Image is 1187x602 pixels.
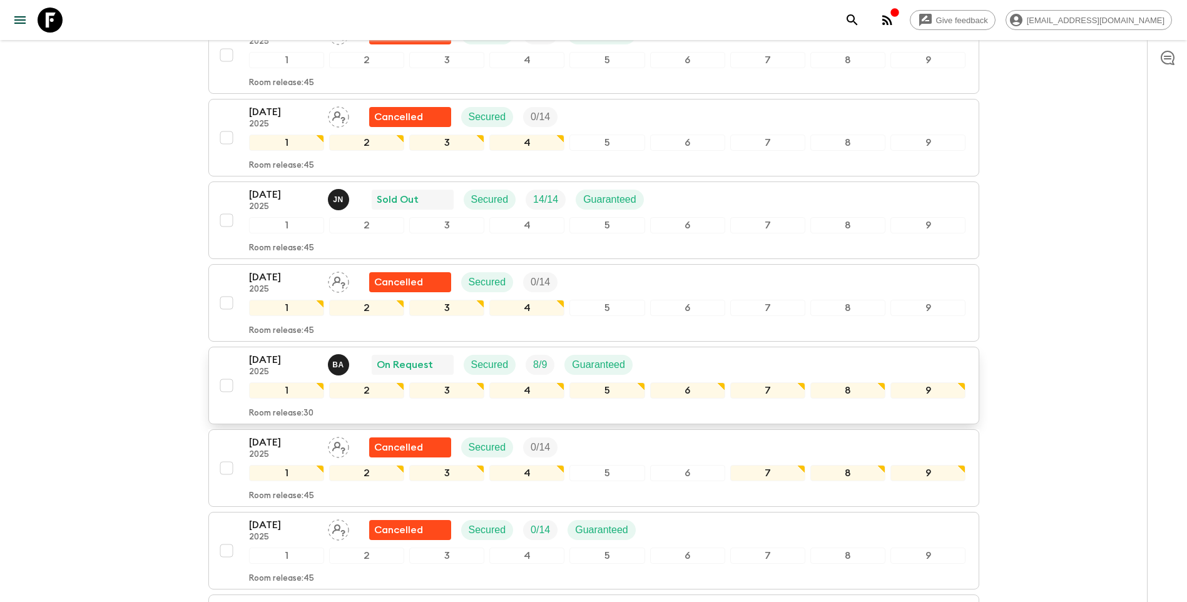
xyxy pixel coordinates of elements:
p: Guaranteed [583,192,636,207]
div: Trip Fill [526,355,554,375]
p: Secured [469,523,506,538]
p: Secured [469,440,506,455]
div: 8 [810,300,885,316]
div: 7 [730,548,805,564]
div: 7 [730,217,805,233]
p: Secured [471,357,509,372]
div: 4 [489,465,564,481]
div: 8 [810,217,885,233]
div: 8 [810,382,885,399]
div: 6 [650,382,725,399]
div: Trip Fill [526,190,566,210]
div: 2 [329,382,404,399]
span: [EMAIL_ADDRESS][DOMAIN_NAME] [1020,16,1171,25]
div: 2 [329,217,404,233]
p: 2025 [249,120,318,130]
div: 6 [650,52,725,68]
p: Cancelled [374,440,423,455]
div: 1 [249,548,324,564]
div: Secured [461,272,514,292]
div: 2 [329,135,404,151]
p: [DATE] [249,187,318,202]
button: [DATE]2025Assign pack leaderFlash Pack cancellationSecuredTrip FillGuaranteed123456789Room releas... [208,16,979,94]
div: Secured [461,107,514,127]
div: 3 [409,300,484,316]
div: 7 [730,52,805,68]
div: 8 [810,465,885,481]
span: Assign pack leader [328,275,349,285]
span: Byron Anderson [328,358,352,368]
p: Room release: 30 [249,409,313,419]
div: 8 [810,548,885,564]
div: Secured [464,190,516,210]
button: JN [328,189,352,210]
div: 4 [489,382,564,399]
div: Trip Fill [523,437,558,457]
button: [DATE]2025Byron AndersonOn RequestSecuredTrip FillGuaranteed123456789Room release:30 [208,347,979,424]
div: Secured [461,520,514,540]
div: 4 [489,135,564,151]
div: Trip Fill [523,272,558,292]
div: 3 [409,217,484,233]
p: [DATE] [249,105,318,120]
div: 6 [650,465,725,481]
p: On Request [377,357,433,372]
p: 14 / 14 [533,192,558,207]
button: [DATE]2025Assign pack leaderFlash Pack cancellationSecuredTrip Fill123456789Room release:45 [208,264,979,342]
div: 7 [730,135,805,151]
button: [DATE]2025Janita NurmiSold OutSecuredTrip FillGuaranteed123456789Room release:45 [208,181,979,259]
p: 2025 [249,202,318,212]
span: Janita Nurmi [328,193,352,203]
button: [DATE]2025Assign pack leaderFlash Pack cancellationSecuredTrip FillGuaranteed123456789Room releas... [208,512,979,589]
div: 8 [810,52,885,68]
div: 9 [890,135,965,151]
p: [DATE] [249,435,318,450]
div: 2 [329,52,404,68]
p: [DATE] [249,352,318,367]
p: Room release: 45 [249,574,314,584]
p: [DATE] [249,518,318,533]
div: 7 [730,382,805,399]
p: Guaranteed [575,523,628,538]
div: 1 [249,465,324,481]
p: Secured [471,192,509,207]
div: 9 [890,300,965,316]
div: 5 [569,382,644,399]
p: Secured [469,110,506,125]
a: Give feedback [910,10,996,30]
p: Room release: 45 [249,326,314,336]
div: 9 [890,52,965,68]
div: 1 [249,52,324,68]
div: 9 [890,382,965,399]
div: 4 [489,217,564,233]
span: Assign pack leader [328,523,349,533]
div: 3 [409,382,484,399]
p: 2025 [249,367,318,377]
p: Cancelled [374,523,423,538]
p: 2025 [249,450,318,460]
div: 5 [569,52,644,68]
p: Room release: 45 [249,491,314,501]
p: 0 / 14 [531,110,550,125]
div: [EMAIL_ADDRESS][DOMAIN_NAME] [1006,10,1172,30]
div: 7 [730,465,805,481]
div: 3 [409,548,484,564]
div: 3 [409,465,484,481]
button: menu [8,8,33,33]
div: 1 [249,382,324,399]
span: Give feedback [929,16,995,25]
div: 6 [650,217,725,233]
div: Secured [464,355,516,375]
p: Cancelled [374,275,423,290]
div: 1 [249,300,324,316]
div: Flash Pack cancellation [369,520,451,540]
p: B A [332,360,344,370]
div: 6 [650,300,725,316]
p: 0 / 14 [531,440,550,455]
p: 0 / 14 [531,275,550,290]
p: 0 / 14 [531,523,550,538]
p: Room release: 45 [249,161,314,171]
div: 4 [489,548,564,564]
button: [DATE]2025Assign pack leaderFlash Pack cancellationSecuredTrip Fill123456789Room release:45 [208,429,979,507]
div: 4 [489,300,564,316]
